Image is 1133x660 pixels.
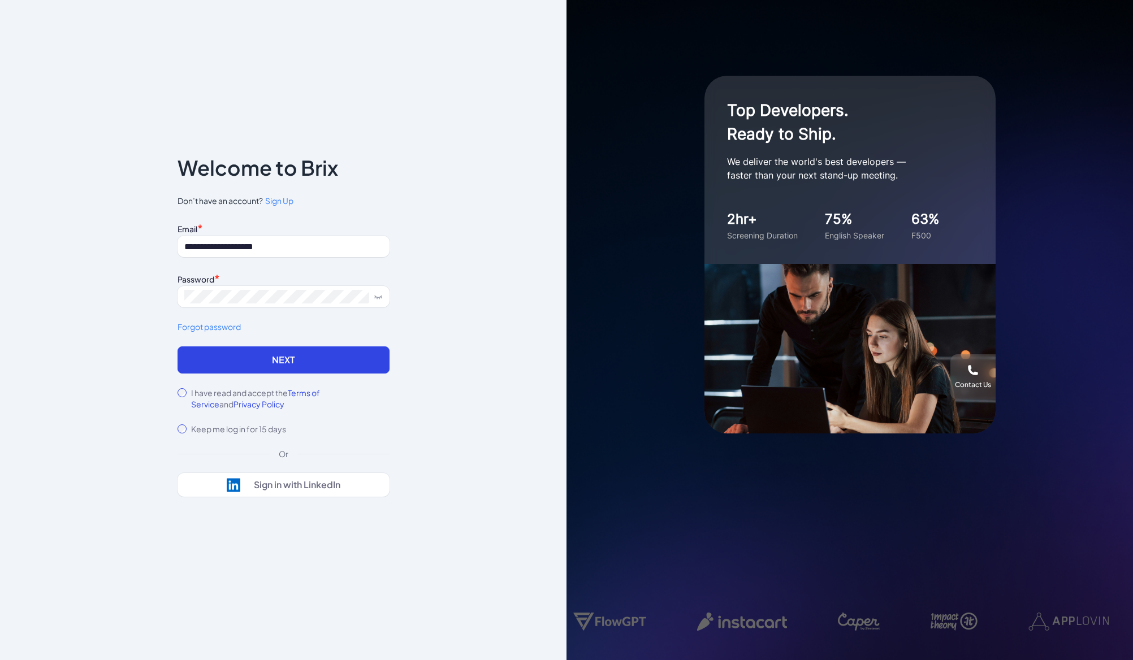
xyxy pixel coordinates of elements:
[825,229,884,241] div: English Speaker
[950,354,996,400] button: Contact Us
[254,479,340,490] div: Sign in with LinkedIn
[955,380,991,389] div: Contact Us
[727,98,953,146] h1: Top Developers. Ready to Ship.
[178,195,390,207] span: Don’t have an account?
[178,274,214,284] label: Password
[178,224,197,234] label: Email
[265,196,293,206] span: Sign Up
[178,346,390,374] button: Next
[825,209,884,229] div: 75%
[727,209,798,229] div: 2hr+
[191,423,286,435] label: Keep me log in for 15 days
[263,195,293,207] a: Sign Up
[191,387,390,410] label: I have read and accept the and
[178,473,390,497] button: Sign in with LinkedIn
[727,155,953,182] p: We deliver the world's best developers — faster than your next stand-up meeting.
[270,448,297,459] div: Or
[178,321,390,333] a: Forgot password
[727,229,798,241] div: Screening Duration
[911,209,940,229] div: 63%
[233,399,284,409] span: Privacy Policy
[178,159,338,177] p: Welcome to Brix
[911,229,940,241] div: F500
